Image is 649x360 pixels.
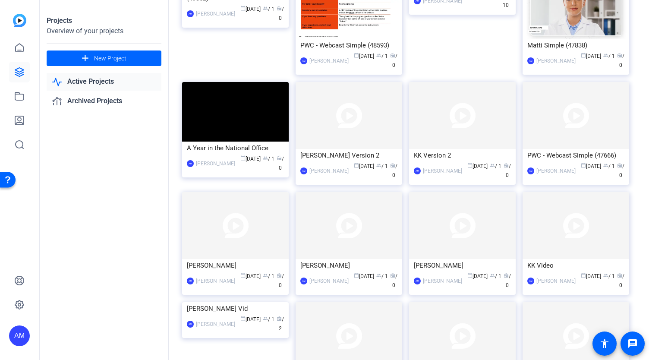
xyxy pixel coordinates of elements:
[617,163,622,168] span: radio
[603,53,608,58] span: group
[617,273,624,288] span: / 0
[617,53,622,58] span: radio
[187,302,284,315] div: [PERSON_NAME] Vid
[423,277,462,285] div: [PERSON_NAME]
[603,163,608,168] span: group
[196,320,235,328] div: [PERSON_NAME]
[467,273,488,279] span: [DATE]
[390,53,395,58] span: radio
[354,163,374,169] span: [DATE]
[263,6,268,11] span: group
[603,163,615,169] span: / 1
[536,167,576,175] div: [PERSON_NAME]
[47,51,161,66] button: New Project
[536,57,576,65] div: [PERSON_NAME]
[240,6,246,11] span: calendar_today
[414,167,421,174] div: AM
[504,273,511,288] span: / 0
[581,53,601,59] span: [DATE]
[263,316,268,321] span: group
[263,316,274,322] span: / 1
[581,273,586,278] span: calendar_today
[490,273,501,279] span: / 1
[187,278,194,284] div: AM
[263,6,274,12] span: / 1
[617,53,624,68] span: / 0
[263,273,274,279] span: / 1
[376,273,388,279] span: / 1
[47,16,161,26] div: Projects
[277,316,284,332] span: / 2
[309,277,349,285] div: [PERSON_NAME]
[527,278,534,284] div: AM
[240,6,261,12] span: [DATE]
[240,156,261,162] span: [DATE]
[300,149,397,162] div: [PERSON_NAME] Version 2
[504,163,511,178] span: / 0
[300,278,307,284] div: AM
[536,277,576,285] div: [PERSON_NAME]
[490,273,495,278] span: group
[467,163,488,169] span: [DATE]
[277,6,284,21] span: / 0
[599,338,610,349] mat-icon: accessibility
[354,273,359,278] span: calendar_today
[13,14,26,27] img: blue-gradient.svg
[376,163,388,169] span: / 1
[376,53,381,58] span: group
[414,149,511,162] div: KK Version 2
[187,259,284,272] div: [PERSON_NAME]
[414,278,421,284] div: AM
[47,26,161,36] div: Overview of your projects
[277,156,284,171] span: / 0
[196,9,235,18] div: [PERSON_NAME]
[627,338,638,349] mat-icon: message
[390,163,397,178] span: / 0
[196,159,235,168] div: [PERSON_NAME]
[527,149,624,162] div: PWC - Webcast Simple (47666)
[390,53,397,68] span: / 0
[187,160,194,167] div: AM
[277,273,284,288] span: / 0
[390,163,395,168] span: radio
[300,259,397,272] div: [PERSON_NAME]
[354,163,359,168] span: calendar_today
[300,57,307,64] div: AM
[490,163,495,168] span: group
[263,155,268,161] span: group
[504,273,509,278] span: radio
[376,163,381,168] span: group
[581,163,601,169] span: [DATE]
[187,10,194,17] div: AM
[490,163,501,169] span: / 1
[617,163,624,178] span: / 0
[423,167,462,175] div: [PERSON_NAME]
[467,273,473,278] span: calendar_today
[414,259,511,272] div: [PERSON_NAME]
[240,155,246,161] span: calendar_today
[94,54,126,63] span: New Project
[196,277,235,285] div: [PERSON_NAME]
[527,259,624,272] div: KK Video
[277,316,282,321] span: radio
[47,92,161,110] a: Archived Projects
[277,6,282,11] span: radio
[581,273,601,279] span: [DATE]
[581,163,586,168] span: calendar_today
[240,316,246,321] span: calendar_today
[9,325,30,346] div: AM
[354,53,359,58] span: calendar_today
[309,57,349,65] div: [PERSON_NAME]
[354,273,374,279] span: [DATE]
[80,53,91,64] mat-icon: add
[603,273,608,278] span: group
[527,167,534,174] div: AM
[300,39,397,52] div: PWC - Webcast Simple (48593)
[527,57,534,64] div: AM
[581,53,586,58] span: calendar_today
[47,73,161,91] a: Active Projects
[603,53,615,59] span: / 1
[300,167,307,174] div: AM
[187,321,194,328] div: AM
[504,163,509,168] span: radio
